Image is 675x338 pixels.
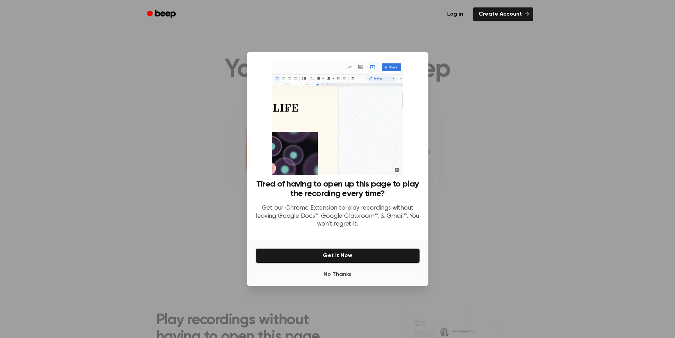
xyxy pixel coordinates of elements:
button: Get It Now [255,248,420,263]
button: No Thanks [255,267,420,282]
h3: Tired of having to open up this page to play the recording every time? [255,179,420,199]
a: Beep [142,7,182,21]
a: Create Account [473,7,533,21]
a: Log in [441,7,469,21]
img: Beep extension in action [272,61,403,175]
p: Get our Chrome Extension to play recordings without leaving Google Docs™, Google Classroom™, & Gm... [255,204,420,228]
